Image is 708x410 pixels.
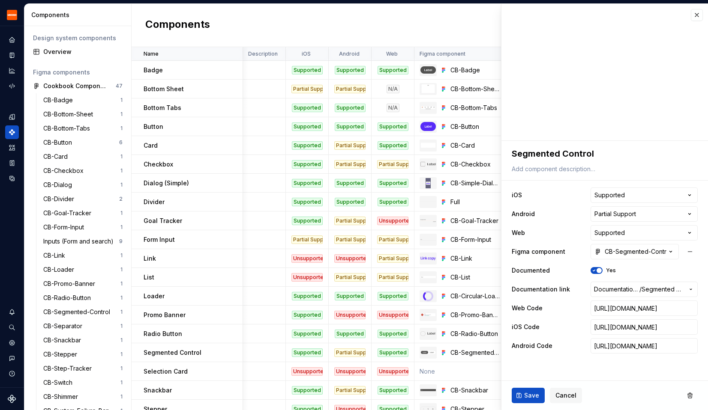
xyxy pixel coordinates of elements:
div: Contact support [5,351,19,365]
div: Supported [335,122,366,131]
p: Figma component [420,51,465,57]
div: N/A [387,104,399,112]
p: Description [248,51,278,57]
div: CB-Stepper [43,350,81,359]
div: CB-Bottom-Tabs [450,104,500,112]
div: Supported [378,122,408,131]
a: Documentation [5,48,19,62]
div: Unsupported [291,273,323,282]
div: CB-Radio-Button [450,330,500,338]
a: Settings [5,336,19,350]
a: CB-Segmented-Control1 [40,305,126,319]
div: Supported [292,104,323,112]
a: Inputs (Form and search)9 [40,235,126,248]
div: Partial Support [334,217,366,225]
a: CB-Promo-Banner1 [40,277,126,291]
div: Supported [335,179,366,187]
div: CB-Card [450,141,500,150]
div: Supported [335,104,366,112]
div: 1 [120,337,123,344]
a: CB-Card1 [40,150,126,163]
img: CB-Card [420,143,436,148]
div: CB-Link [43,251,69,260]
a: Assets [5,141,19,154]
div: Supported [378,292,408,300]
div: 1 [120,252,123,259]
input: https:// [591,300,698,316]
a: CB-Bottom-Sheet1 [40,107,126,121]
svg: Supernova Logo [8,395,16,403]
div: 1 [120,309,123,315]
div: CB-Radio-Button [43,294,94,302]
span: Save [524,391,539,400]
div: Supported [292,160,323,169]
div: CB-Segmented-Control [450,348,500,357]
div: Supported [378,348,408,357]
img: CB-Checkbox [420,162,436,166]
input: https:// [591,338,698,354]
div: CB-Goal-Tracker [43,209,95,217]
div: Supported [292,311,323,319]
label: iOS Code [512,323,540,331]
p: Selection Card [144,367,188,376]
button: Documentation Root//Segmented Control [591,282,698,297]
div: Partial Support [291,85,323,93]
div: Storybook stories [5,156,19,170]
div: 1 [120,294,123,301]
button: Search ⌘K [5,321,19,334]
div: Supported [292,141,323,150]
div: 1 [120,224,123,231]
div: CB-Button [450,122,500,131]
div: Supported [378,141,408,150]
div: Supported [378,386,408,395]
img: CB-Button [420,122,436,131]
p: Button [144,122,163,131]
div: Supported [292,386,323,395]
p: Segmented Control [144,348,201,357]
div: Components [5,125,19,139]
div: Supported [378,198,408,206]
button: Cancel [550,388,582,403]
div: Components [31,11,128,19]
div: CB-Switch [43,378,76,387]
div: 1 [120,266,123,273]
a: CB-Switch1 [40,376,126,389]
a: CB-Form-Input1 [40,220,126,234]
img: CB-Circular-Loader [423,291,433,301]
label: Yes [606,267,616,274]
a: CB-Separator1 [40,319,126,333]
div: CB-Divider [43,195,78,203]
span: Documentation Root / [594,285,639,294]
div: CB-Badge [450,66,500,74]
img: 4e8d6f31-f5cf-47b4-89aa-e4dec1dc0822.png [7,10,17,20]
img: CB-Goal-Tracker [420,219,436,222]
div: 1 [120,153,123,160]
div: Overview [43,48,123,56]
div: 1 [120,280,123,287]
label: Android Code [512,342,552,350]
div: 1 [120,181,123,188]
div: Supported [378,330,408,338]
div: Unsupported [334,254,366,263]
div: Partial Support [334,85,366,93]
a: CB-Button6 [40,136,126,149]
div: Unsupported [291,367,323,376]
img: CB-Radio-Button [420,331,436,336]
a: CB-Radio-Button1 [40,291,126,305]
div: Design tokens [5,110,19,124]
div: CB-Simple-Dialog [450,179,500,187]
div: Supported [335,330,366,338]
a: CB-Bottom-Tabs1 [40,122,126,135]
div: Design system components [33,34,123,42]
img: CB-Promo-Banner [420,313,436,317]
a: CB-Divider2 [40,192,126,206]
label: Android [512,210,535,218]
div: Partial Support [377,160,408,169]
div: 1 [120,323,123,330]
div: Supported [292,66,323,74]
p: Radio Button [144,330,182,338]
label: Web Code [512,304,543,312]
img: CB-Badge [420,66,436,74]
div: Partial Support [334,273,366,282]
